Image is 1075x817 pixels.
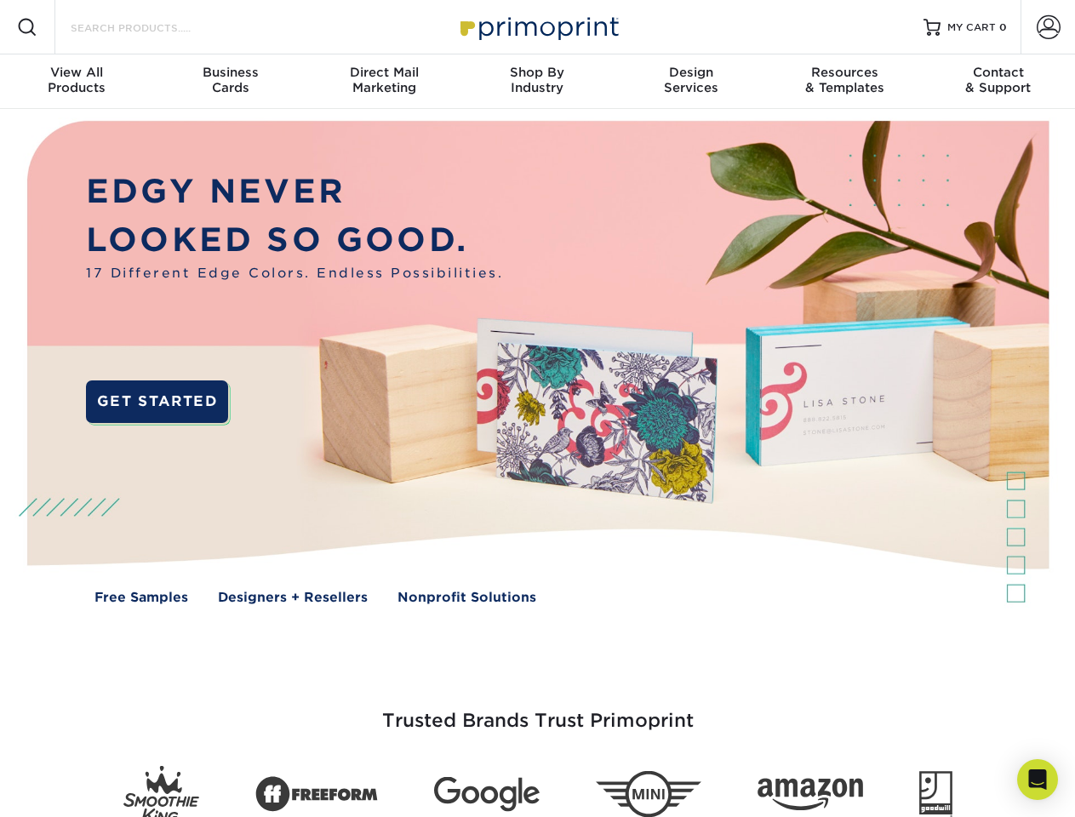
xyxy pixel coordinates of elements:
div: Cards [153,65,306,95]
h3: Trusted Brands Trust Primoprint [40,669,1036,752]
a: Shop ByIndustry [460,54,614,109]
a: Designers + Resellers [218,588,368,608]
a: Contact& Support [922,54,1075,109]
span: Design [615,65,768,80]
div: & Support [922,65,1075,95]
p: EDGY NEVER [86,168,503,216]
a: DesignServices [615,54,768,109]
span: Contact [922,65,1075,80]
span: Resources [768,65,921,80]
a: GET STARTED [86,380,228,423]
span: 17 Different Edge Colors. Endless Possibilities. [86,264,503,283]
a: Resources& Templates [768,54,921,109]
img: Google [434,777,540,812]
a: BusinessCards [153,54,306,109]
span: Business [153,65,306,80]
div: Open Intercom Messenger [1017,759,1058,800]
a: Nonprofit Solutions [397,588,536,608]
span: Direct Mail [307,65,460,80]
img: Primoprint [453,9,623,45]
img: Goodwill [919,771,952,817]
a: Direct MailMarketing [307,54,460,109]
p: LOOKED SO GOOD. [86,216,503,265]
div: & Templates [768,65,921,95]
input: SEARCH PRODUCTS..... [69,17,235,37]
a: Free Samples [94,588,188,608]
div: Services [615,65,768,95]
span: 0 [999,21,1007,33]
img: Amazon [758,779,863,811]
span: Shop By [460,65,614,80]
div: Industry [460,65,614,95]
div: Marketing [307,65,460,95]
span: MY CART [947,20,996,35]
